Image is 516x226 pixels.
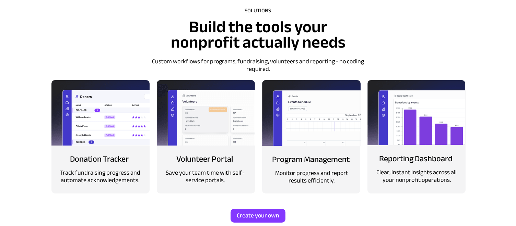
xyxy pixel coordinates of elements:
span: Program Management [272,152,350,167]
span: Monitor progress and report results efficiently. [275,167,348,186]
span: Track fundraising progress and automate acknowledgements. [60,167,140,186]
span: Clear, instant insights across all your nonprofit operations. [376,167,457,186]
span: Save your team time with self-service portals. [166,167,245,186]
span: Donation Tracker [70,151,129,167]
span: Create your own [231,212,285,219]
a: Create your own [231,209,285,223]
span: Reporting Dashboard [379,151,453,166]
span: Volunteer Portal [176,151,233,167]
span: Build the tools your nonprofit actually needs [171,12,345,58]
span: SOLUTIONS [245,5,271,16]
span: Custom workflows for programs, fundraising, volunteers and reporting - no coding required. [152,56,364,75]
